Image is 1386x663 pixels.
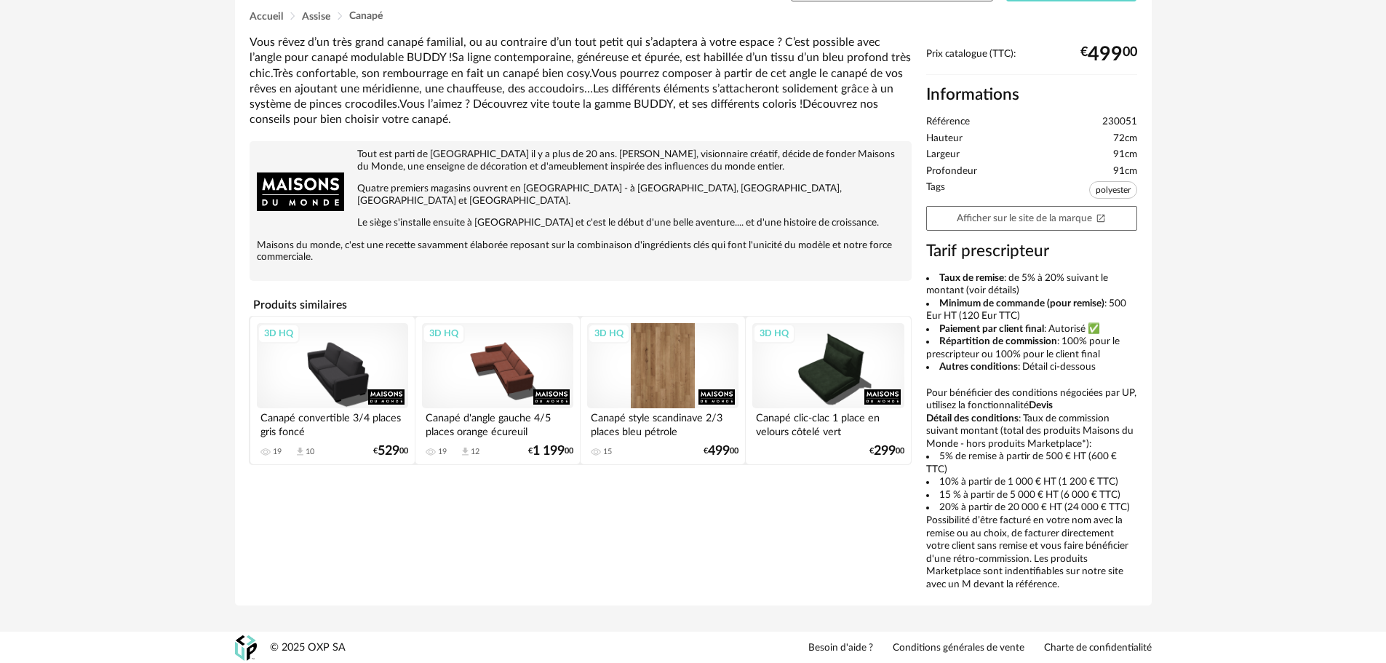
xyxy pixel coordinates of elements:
div: © 2025 OXP SA [270,641,346,655]
span: Assise [302,12,330,22]
div: 19 [438,447,447,457]
b: Taux de remise [939,273,1004,283]
img: brand logo [257,148,344,236]
li: 20% à partir de 20 000 € HT (24 000 € TTC) Possibilité d’être facturé en votre nom avec la remise... [926,501,1137,591]
a: Conditions générales de vente [893,642,1024,655]
li: 15 % à partir de 5 000 € HT (6 000 € TTC) [926,489,1137,502]
p: Maisons du monde, c'est une recette savamment élaborée reposant sur la combinaison d'ingrédients ... [257,239,904,264]
span: Download icon [295,446,306,457]
p: Le siège s'installe ensuite à [GEOGRAPHIC_DATA] et c'est le début d'une belle aventure.... et d'u... [257,217,904,229]
span: 1 199 [533,446,565,456]
li: 10% à partir de 1 000 € HT (1 200 € TTC) [926,476,1137,489]
span: Profondeur [926,165,977,178]
div: 10 [306,447,314,457]
li: : Autorisé ✅ [926,323,1137,336]
div: 3D HQ [423,324,465,343]
h3: Tarif prescripteur [926,241,1137,262]
div: 19 [273,447,282,457]
img: OXP [235,635,257,661]
span: Canapé [349,11,383,21]
div: 3D HQ [588,324,630,343]
div: Canapé style scandinave 2/3 places bleu pétrole [587,408,738,437]
p: Tout est parti de [GEOGRAPHIC_DATA] il y a plus de 20 ans. [PERSON_NAME], visionnaire créatif, dé... [257,148,904,173]
li: : de 5% à 20% suivant le montant (voir détails) [926,272,1137,298]
span: 499 [708,446,730,456]
div: 3D HQ [258,324,300,343]
li: : Détail ci-dessous [926,361,1137,374]
div: Canapé clic-clac 1 place en velours côtelé vert [752,408,904,437]
span: Download icon [460,446,471,457]
li: 5% de remise à partir de 500 € HT (600 € TTC) [926,450,1137,476]
span: 230051 [1102,116,1137,129]
span: Référence [926,116,970,129]
div: Canapé convertible 3/4 places gris foncé [257,408,408,437]
b: Minimum de commande (pour remise) [939,298,1104,309]
span: Hauteur [926,132,963,146]
div: € 00 [1080,49,1137,60]
a: 3D HQ Canapé d'angle gauche 4/5 places orange écureuil 19 Download icon 12 €1 19900 [415,317,580,464]
li: : 500 Eur HT (120 Eur TTC) [926,298,1137,323]
span: 91cm [1113,165,1137,178]
span: polyester [1089,181,1137,199]
div: 3D HQ [753,324,795,343]
span: Open In New icon [1096,213,1106,223]
a: Charte de confidentialité [1044,642,1152,655]
div: € 00 [373,446,408,456]
span: 91cm [1113,148,1137,162]
h4: Produits similaires [250,294,912,316]
b: Autres conditions [939,362,1018,372]
span: 299 [874,446,896,456]
span: Tags [926,181,945,202]
li: : 100% pour le prescripteur ou 100% pour le client final [926,336,1137,361]
a: 3D HQ Canapé convertible 3/4 places gris foncé 19 Download icon 10 €52900 [250,317,415,464]
div: € 00 [704,446,738,456]
div: Pour bénéficier des conditions négociées par UP, utilisez la fonctionnalité : Taux de commission ... [926,272,1137,592]
b: Devis [1029,400,1053,410]
div: 12 [471,447,479,457]
b: Paiement par client final [939,324,1044,334]
p: Quatre premiers magasins ouvrent en [GEOGRAPHIC_DATA] - à [GEOGRAPHIC_DATA], [GEOGRAPHIC_DATA], [... [257,183,904,207]
div: € 00 [528,446,573,456]
div: Canapé d'angle gauche 4/5 places orange écureuil [422,408,573,437]
div: Prix catalogue (TTC): [926,48,1137,75]
a: Besoin d'aide ? [808,642,873,655]
div: Breadcrumb [250,11,1137,22]
span: Largeur [926,148,960,162]
div: Vous rêvez d’un très grand canapé familial, ou au contraire d’un tout petit qui s’adaptera à votr... [250,35,912,128]
a: Afficher sur le site de la marqueOpen In New icon [926,206,1137,231]
b: Détail des conditions [926,413,1019,424]
h2: Informations [926,84,1137,106]
span: 72cm [1113,132,1137,146]
div: 15 [603,447,612,457]
a: 3D HQ Canapé style scandinave 2/3 places bleu pétrole 15 €49900 [581,317,745,464]
span: 499 [1088,49,1123,60]
span: Accueil [250,12,283,22]
div: € 00 [869,446,904,456]
b: Répartition de commission [939,336,1057,346]
span: 529 [378,446,399,456]
a: 3D HQ Canapé clic-clac 1 place en velours côtelé vert €29900 [746,317,910,464]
